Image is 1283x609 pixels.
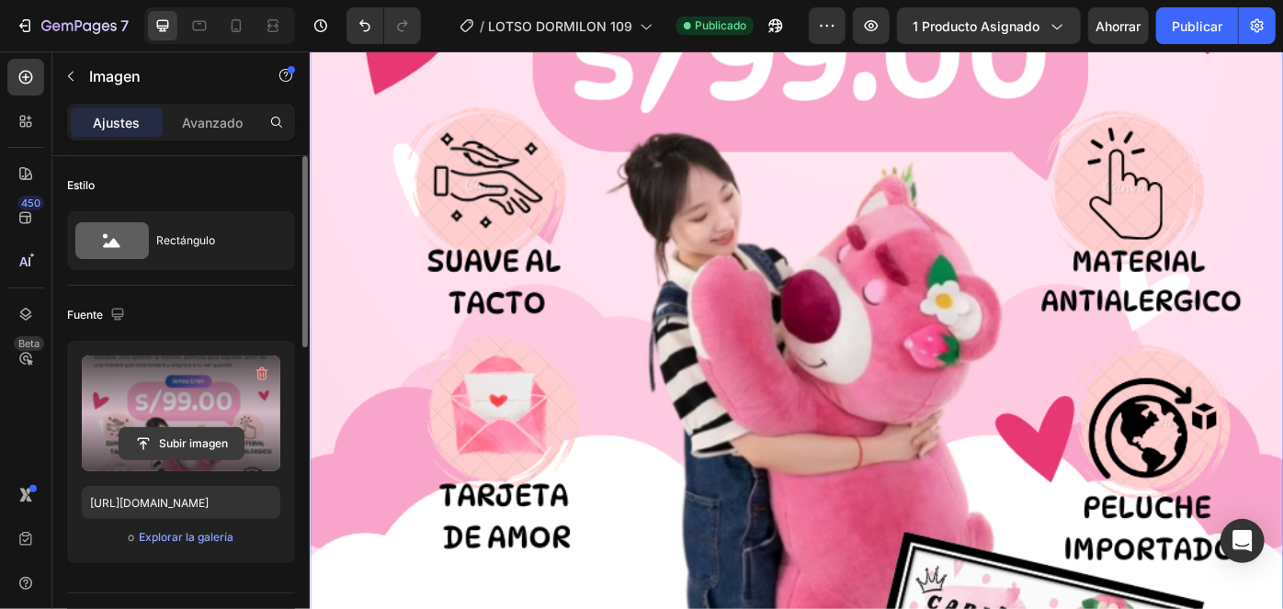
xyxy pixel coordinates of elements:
button: Subir imagen [119,427,244,460]
font: LOTSO DORMILON 109 [488,18,632,34]
button: Ahorrar [1088,7,1149,44]
font: Beta [18,337,40,350]
font: Estilo [67,178,95,192]
button: Explorar la galería [138,528,234,547]
font: Rectángulo [156,233,215,247]
button: 7 [7,7,137,44]
input: https://ejemplo.com/imagen.jpg [82,486,280,519]
button: Publicar [1156,7,1238,44]
font: 450 [21,197,40,209]
font: / [480,18,484,34]
font: Fuente [67,308,103,321]
iframe: Área de diseño [310,51,1283,609]
div: Abrir Intercom Messenger [1221,519,1265,563]
div: Deshacer/Rehacer [346,7,421,44]
font: o [128,530,134,544]
font: Ahorrar [1096,18,1141,34]
font: Avanzado [182,115,243,130]
font: Ajustes [94,115,141,130]
button: 1 producto asignado [897,7,1081,44]
p: Imagen [89,65,245,87]
font: Imagen [89,67,141,85]
font: 7 [120,17,129,35]
font: 1 producto asignado [913,18,1039,34]
font: Publicado [695,18,746,32]
font: Publicar [1172,18,1222,34]
font: Explorar la galería [139,530,233,544]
